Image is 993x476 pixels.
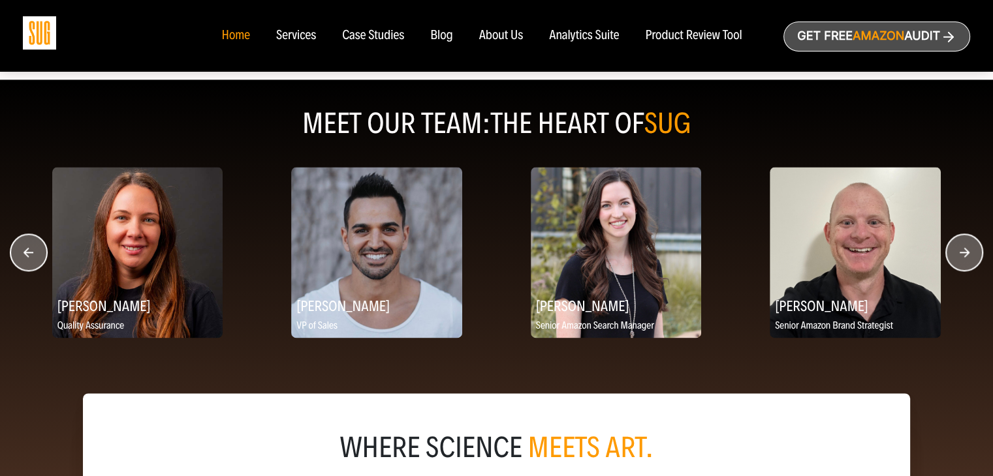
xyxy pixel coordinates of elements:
a: Get freeAmazonAudit [783,22,970,52]
a: Product Review Tool [645,29,742,43]
img: Sug [23,16,56,50]
img: Viktoriia Komarova, Quality Assurance [52,167,223,337]
p: VP of Sales [291,318,462,335]
a: Blog [430,29,453,43]
h2: [PERSON_NAME] [531,293,701,318]
a: About Us [479,29,524,43]
img: Kortney Kay, Senior Amazon Brand Strategist [770,167,940,337]
a: Analytics Suite [549,29,619,43]
span: Amazon [853,29,904,43]
a: Services [276,29,316,43]
h2: [PERSON_NAME] [770,293,940,318]
span: meets art. [528,430,654,465]
span: SUG [644,106,691,141]
a: Case Studies [342,29,404,43]
img: Jeff Siddiqi, VP of Sales [291,167,462,337]
h2: [PERSON_NAME] [291,293,462,318]
p: Senior Amazon Brand Strategist [770,318,940,335]
img: Rene Crandall, Senior Amazon Search Manager [531,167,701,337]
h2: [PERSON_NAME] [52,293,223,318]
p: Quality Assurance [52,318,223,335]
a: Home [221,29,249,43]
div: where science [114,435,879,461]
p: Senior Amazon Search Manager [531,318,701,335]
